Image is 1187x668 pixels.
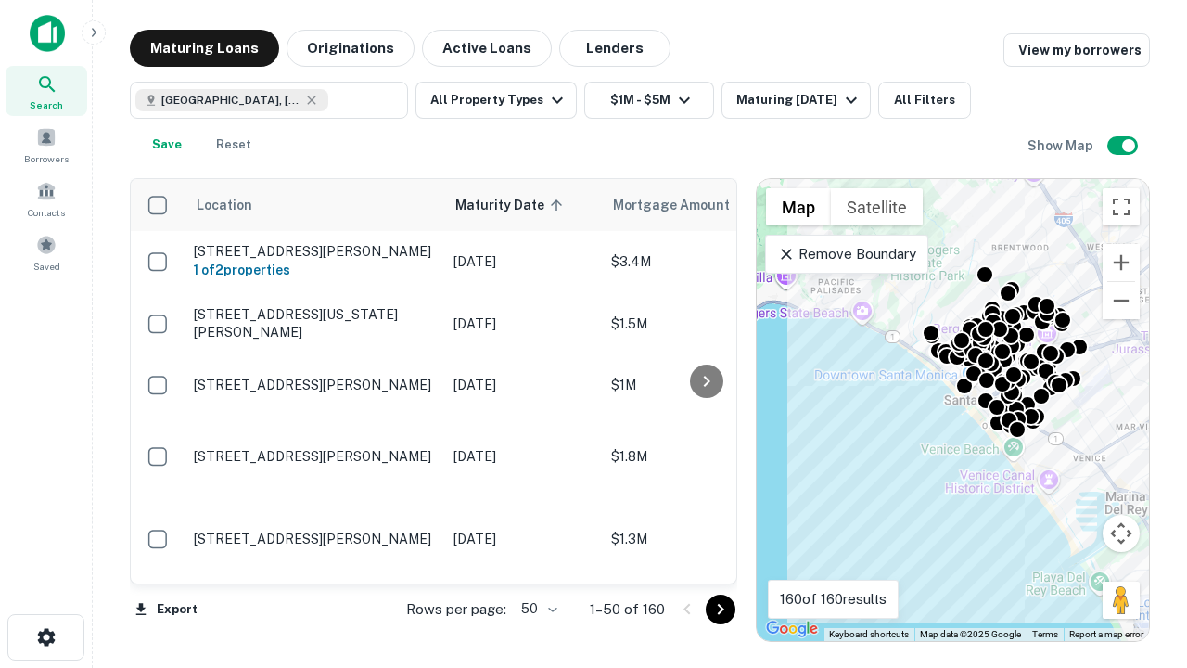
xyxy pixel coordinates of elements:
div: Maturing [DATE] [736,89,862,111]
span: [GEOGRAPHIC_DATA], [GEOGRAPHIC_DATA], [GEOGRAPHIC_DATA] [161,92,300,109]
p: 1–50 of 160 [590,598,665,621]
a: View my borrowers [1003,33,1150,67]
div: 50 [514,596,560,623]
a: Terms (opens in new tab) [1032,629,1058,639]
p: Rows per page: [406,598,506,621]
span: Location [196,194,252,216]
a: Borrowers [6,120,87,170]
p: [STREET_ADDRESS][PERSON_NAME] [194,531,435,547]
a: Saved [6,227,87,277]
button: Show satellite imagery [831,188,923,225]
a: Open this area in Google Maps (opens a new window) [761,617,823,641]
span: Map data ©2025 Google [920,629,1021,639]
button: Keyboard shortcuts [829,628,909,641]
button: Map camera controls [1103,515,1140,552]
a: Contacts [6,173,87,224]
img: Google [761,617,823,641]
p: $1.8M [611,446,797,467]
button: All Filters [878,82,971,119]
span: Contacts [28,205,65,220]
button: Toggle fullscreen view [1103,188,1140,225]
p: [STREET_ADDRESS][PERSON_NAME] [194,377,435,393]
a: Search [6,66,87,116]
span: Borrowers [24,151,69,166]
p: $1.5M [611,314,797,334]
div: 0 0 [757,179,1149,641]
p: 160 of 160 results [780,588,887,610]
h6: 1 of 2 properties [194,260,435,280]
button: All Property Types [415,82,577,119]
span: Saved [33,259,60,274]
p: $1M [611,375,797,395]
th: Mortgage Amount [602,179,806,231]
p: [DATE] [453,529,593,549]
span: Maturity Date [455,194,568,216]
p: $1.3M [611,529,797,549]
button: Zoom out [1103,282,1140,319]
p: [DATE] [453,446,593,467]
button: Export [130,596,202,623]
button: Go to next page [706,595,735,624]
th: Location [185,179,444,231]
a: Report a map error [1069,629,1143,639]
button: Lenders [559,30,670,67]
button: Show street map [766,188,831,225]
p: [DATE] [453,375,593,395]
button: Originations [287,30,415,67]
img: capitalize-icon.png [30,15,65,52]
span: Mortgage Amount [613,194,754,216]
button: Zoom in [1103,244,1140,281]
button: Active Loans [422,30,552,67]
p: $3.4M [611,251,797,272]
button: Maturing Loans [130,30,279,67]
button: Maturing [DATE] [721,82,871,119]
p: [DATE] [453,251,593,272]
p: [STREET_ADDRESS][US_STATE][PERSON_NAME] [194,306,435,340]
h6: Show Map [1027,135,1096,156]
p: [STREET_ADDRESS][PERSON_NAME] [194,448,435,465]
th: Maturity Date [444,179,602,231]
span: Search [30,97,63,112]
button: Save your search to get updates of matches that match your search criteria. [137,126,197,163]
iframe: Chat Widget [1094,520,1187,609]
button: $1M - $5M [584,82,714,119]
p: [DATE] [453,314,593,334]
p: Remove Boundary [777,243,915,265]
button: Reset [204,126,263,163]
p: [STREET_ADDRESS][PERSON_NAME] [194,243,435,260]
